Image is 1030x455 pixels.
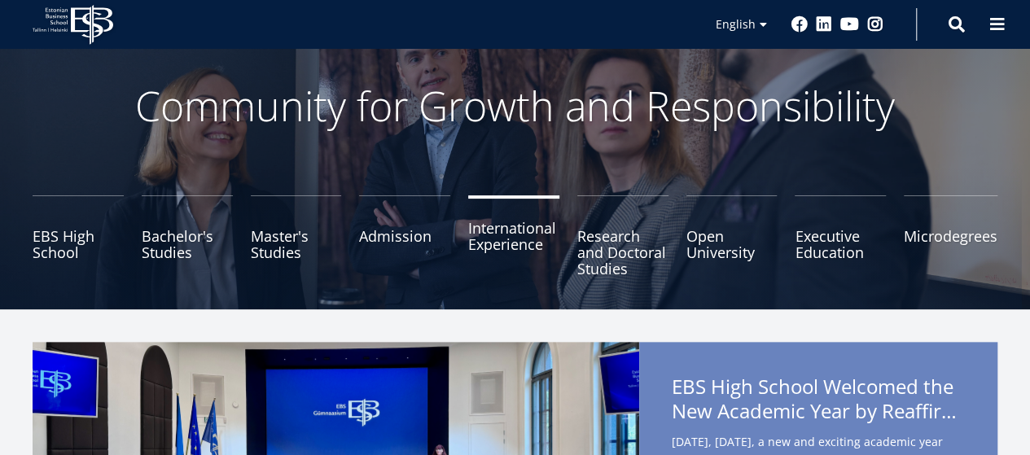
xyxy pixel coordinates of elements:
[867,16,883,33] a: Instagram
[468,195,559,277] a: International Experience
[816,16,832,33] a: Linkedin
[795,195,886,277] a: Executive Education
[33,195,124,277] a: EBS High School
[577,195,668,277] a: Research and Doctoral Studies
[686,195,778,277] a: Open University
[904,195,997,277] a: Microdegrees
[791,16,808,33] a: Facebook
[142,195,233,277] a: Bachelor's Studies
[84,81,947,130] p: Community for Growth and Responsibility
[359,195,450,277] a: Admission
[672,374,965,428] span: EBS High School Welcomed the
[840,16,859,33] a: Youtube
[672,399,965,423] span: New Academic Year by Reaffirming Its Core Values
[251,195,342,277] a: Master's Studies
